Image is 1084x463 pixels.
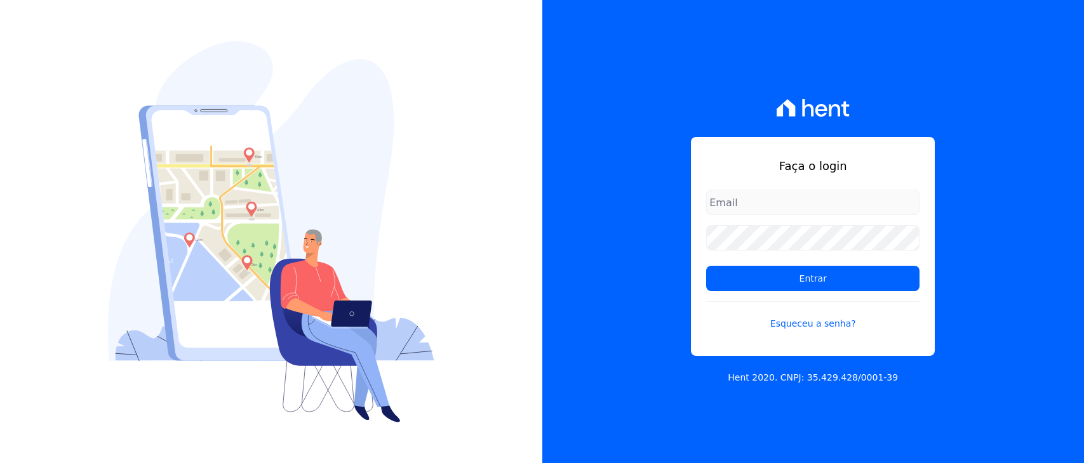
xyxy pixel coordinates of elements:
input: Entrar [706,266,920,291]
a: Esqueceu a senha? [706,301,920,330]
p: Hent 2020. CNPJ: 35.429.428/0001-39 [728,371,898,384]
h1: Faça o login [706,157,920,174]
input: Email [706,190,920,215]
img: Login [108,41,434,422]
